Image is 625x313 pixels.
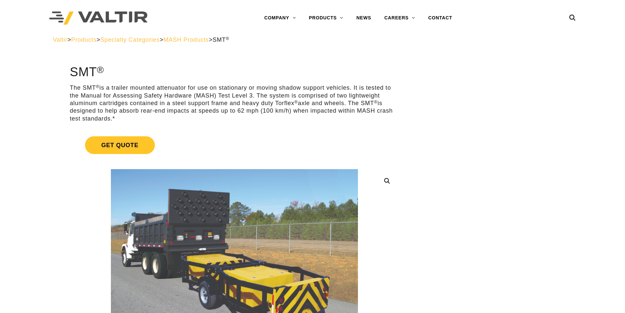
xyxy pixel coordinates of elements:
[70,84,399,123] p: The SMT is a trailer mounted attenuator for use on stationary or moving shadow support vehicles. ...
[302,11,350,25] a: PRODUCTS
[350,11,378,25] a: NEWS
[70,128,399,162] a: Get Quote
[422,11,459,25] a: CONTACT
[294,100,298,104] sup: ®
[53,36,67,43] a: Valtir
[49,11,148,25] img: Valtir
[85,136,155,154] span: Get Quote
[97,64,104,75] sup: ®
[71,36,96,43] a: Products
[70,65,399,79] h1: SMT
[53,36,572,44] div: > > > >
[96,84,99,89] sup: ®
[213,36,229,43] span: SMT
[100,36,160,43] a: Specialty Categories
[226,36,229,41] sup: ®
[163,36,209,43] a: MASH Products
[374,100,378,104] sup: ®
[378,11,422,25] a: CAREERS
[258,11,302,25] a: COMPANY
